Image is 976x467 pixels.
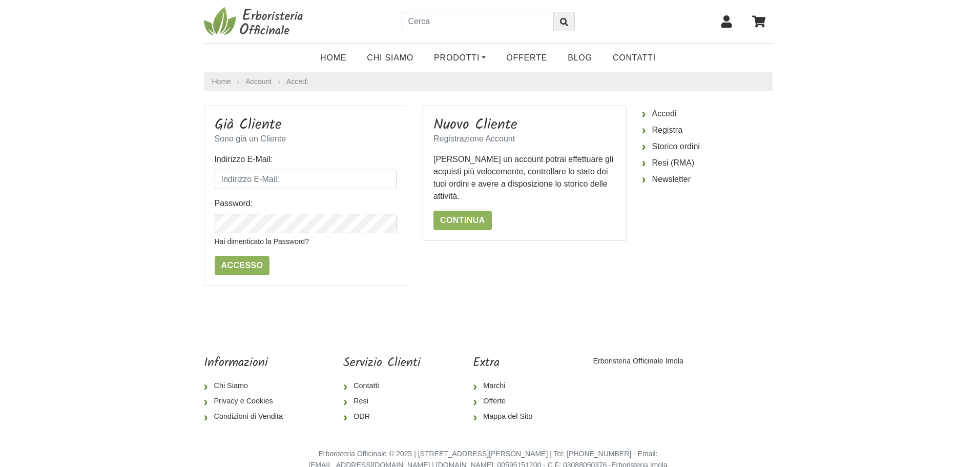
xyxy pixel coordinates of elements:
a: Chi Siamo [204,378,291,394]
a: Home [310,48,357,68]
a: Contatti [343,378,421,394]
a: Offerte [473,394,541,409]
input: Indirizzo E-Mail: [215,170,397,189]
a: Marchi [473,378,541,394]
input: Cerca [402,12,554,31]
input: Accesso [215,256,270,275]
h3: Nuovo Cliente [433,116,616,134]
h5: Extra [473,356,541,371]
p: Registrazione Account [433,133,616,145]
a: Account [246,76,272,87]
a: OFFERTE [496,48,557,68]
p: [PERSON_NAME] un account potrai effettuare gli acquisti più velocemente, controllare lo stato dei... [433,153,616,202]
a: Continua [433,211,492,230]
nav: breadcrumb [204,72,773,91]
a: Blog [557,48,603,68]
a: Resi (RMA) [642,155,773,171]
a: Accedi [642,106,773,122]
a: Resi [343,394,421,409]
a: Erboristeria Officinale Imola [593,357,683,365]
label: Password: [215,197,253,210]
a: Chi Siamo [357,48,424,68]
img: Erboristeria Officinale [204,6,306,37]
h3: Già Cliente [215,116,397,134]
a: Newsletter [642,171,773,188]
a: Storico ordini [642,138,773,155]
a: Accedi [286,77,308,86]
a: Condizioni di Vendita [204,409,291,424]
a: ODR [343,409,421,424]
a: Mappa del Sito [473,409,541,424]
a: Privacy e Cookies [204,394,291,409]
a: Home [212,76,231,87]
a: Contatti [603,48,666,68]
p: Sono già un Cliente [215,133,397,145]
h5: Servizio Clienti [343,356,421,371]
label: Indirizzo E-Mail: [215,153,273,166]
a: Registra [642,122,773,138]
h5: Informazioni [204,356,291,371]
a: Prodotti [424,48,496,68]
a: Hai dimenticato la Password? [215,237,309,246]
